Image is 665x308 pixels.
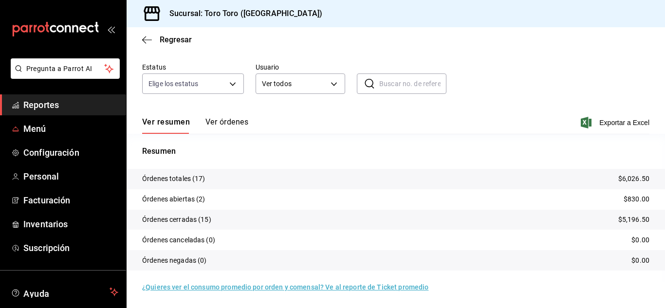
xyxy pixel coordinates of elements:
p: $0.00 [631,235,649,245]
p: Resumen [142,145,649,157]
p: $6,026.50 [618,174,649,184]
span: Menú [23,122,118,135]
div: navigation tabs [142,117,248,134]
span: Ver todos [262,79,327,89]
button: open_drawer_menu [107,25,115,33]
button: Ver órdenes [205,117,248,134]
p: Órdenes totales (17) [142,174,205,184]
label: Estatus [142,64,244,71]
span: Ayuda [23,286,106,298]
h3: Sucursal: Toro Toro ([GEOGRAPHIC_DATA]) [162,8,322,19]
input: Buscar no. de referencia [379,74,446,93]
p: Órdenes abiertas (2) [142,194,205,204]
button: Exportar a Excel [583,117,649,128]
span: Personal [23,170,118,183]
a: ¿Quieres ver el consumo promedio por orden y comensal? Ve al reporte de Ticket promedio [142,283,428,291]
span: Inventarios [23,217,118,231]
p: Órdenes canceladas (0) [142,235,215,245]
span: Facturación [23,194,118,207]
p: $5,196.50 [618,215,649,225]
p: $0.00 [631,255,649,266]
span: Regresar [160,35,192,44]
button: Regresar [142,35,192,44]
p: $830.00 [624,194,649,204]
span: Pregunta a Parrot AI [26,64,105,74]
span: Suscripción [23,241,118,254]
label: Usuario [256,64,345,71]
button: Ver resumen [142,117,190,134]
span: Reportes [23,98,118,111]
p: Órdenes negadas (0) [142,255,207,266]
button: Pregunta a Parrot AI [11,58,120,79]
p: Órdenes cerradas (15) [142,215,211,225]
span: Configuración [23,146,118,159]
a: Pregunta a Parrot AI [7,71,120,81]
span: Elige los estatus [148,79,198,89]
